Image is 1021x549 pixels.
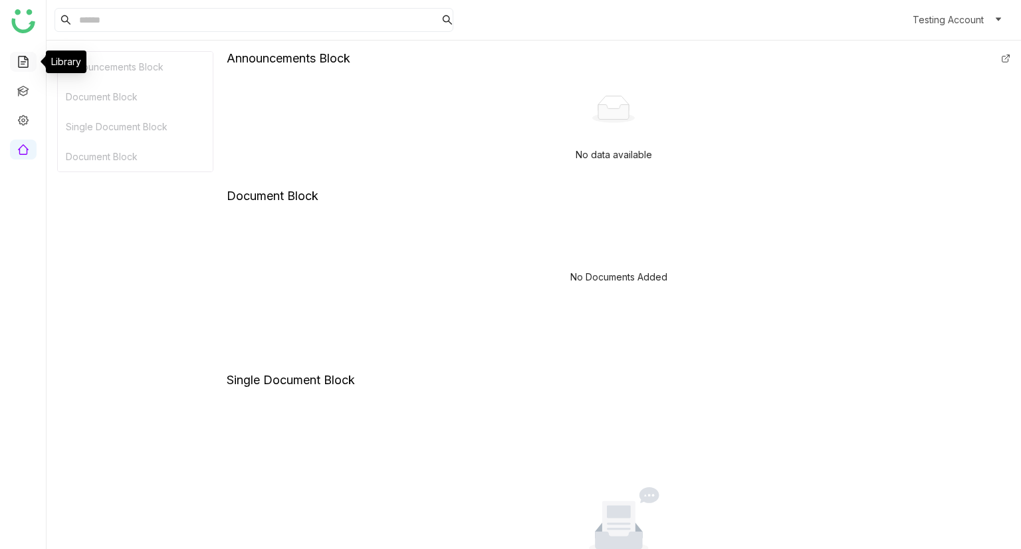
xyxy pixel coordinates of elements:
div: Announcements Block [227,51,350,65]
span: Testing Account [913,13,984,27]
div: Single Document Block [58,112,213,142]
div: Announcements Block [58,52,213,82]
img: logo [11,9,35,33]
button: account_circleTesting Account [889,9,1005,31]
div: Single Document Block [227,373,355,387]
div: No Documents Added [570,271,667,282]
i: account_circle [891,12,907,28]
p: No data available [576,148,652,162]
div: Document Block [227,189,318,203]
div: Document Block [58,142,213,171]
div: Document Block [58,82,213,112]
div: Library [46,51,86,73]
